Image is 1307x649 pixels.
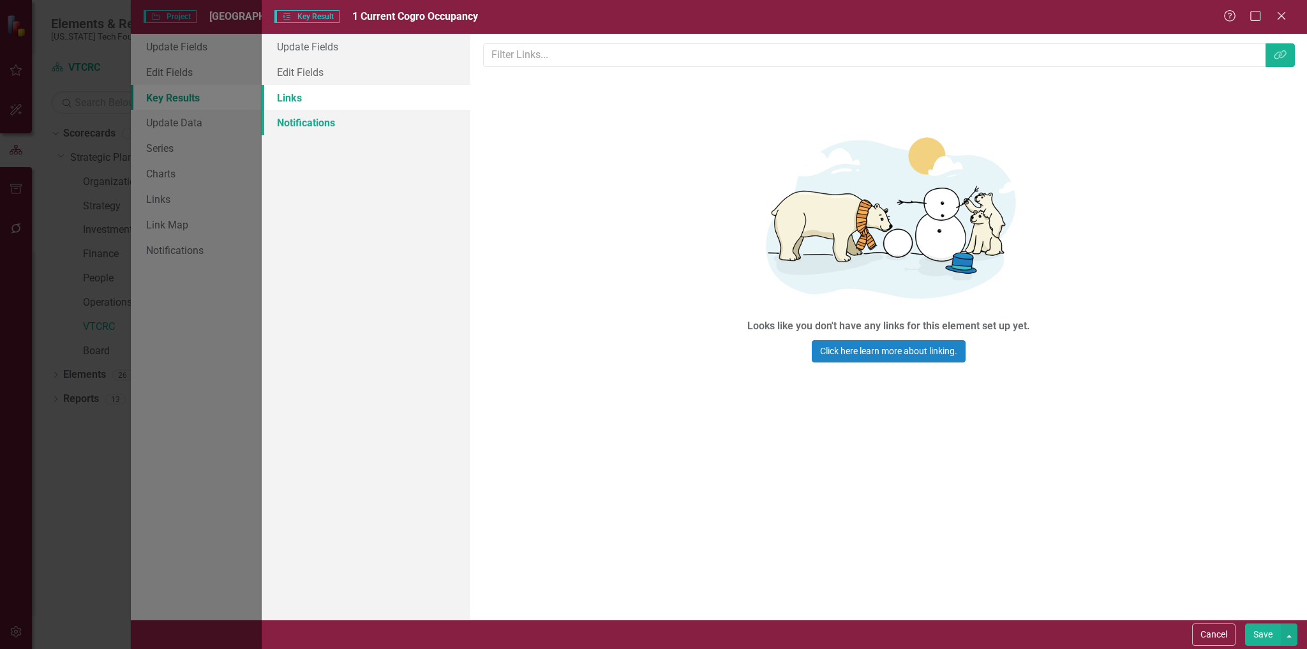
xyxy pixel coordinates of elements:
[262,59,471,85] a: Edit Fields
[483,43,1266,67] input: Filter Links...
[274,10,340,23] span: Key Result
[1192,623,1236,646] button: Cancel
[747,319,1030,334] div: Looks like you don't have any links for this element set up yet.
[262,110,471,135] a: Notifications
[812,340,966,362] a: Click here learn more about linking.
[698,117,1080,316] img: Getting started
[1245,623,1281,646] button: Save
[352,10,478,22] span: 1 Current Cogro Occupancy
[262,85,471,110] a: Links
[262,34,471,59] a: Update Fields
